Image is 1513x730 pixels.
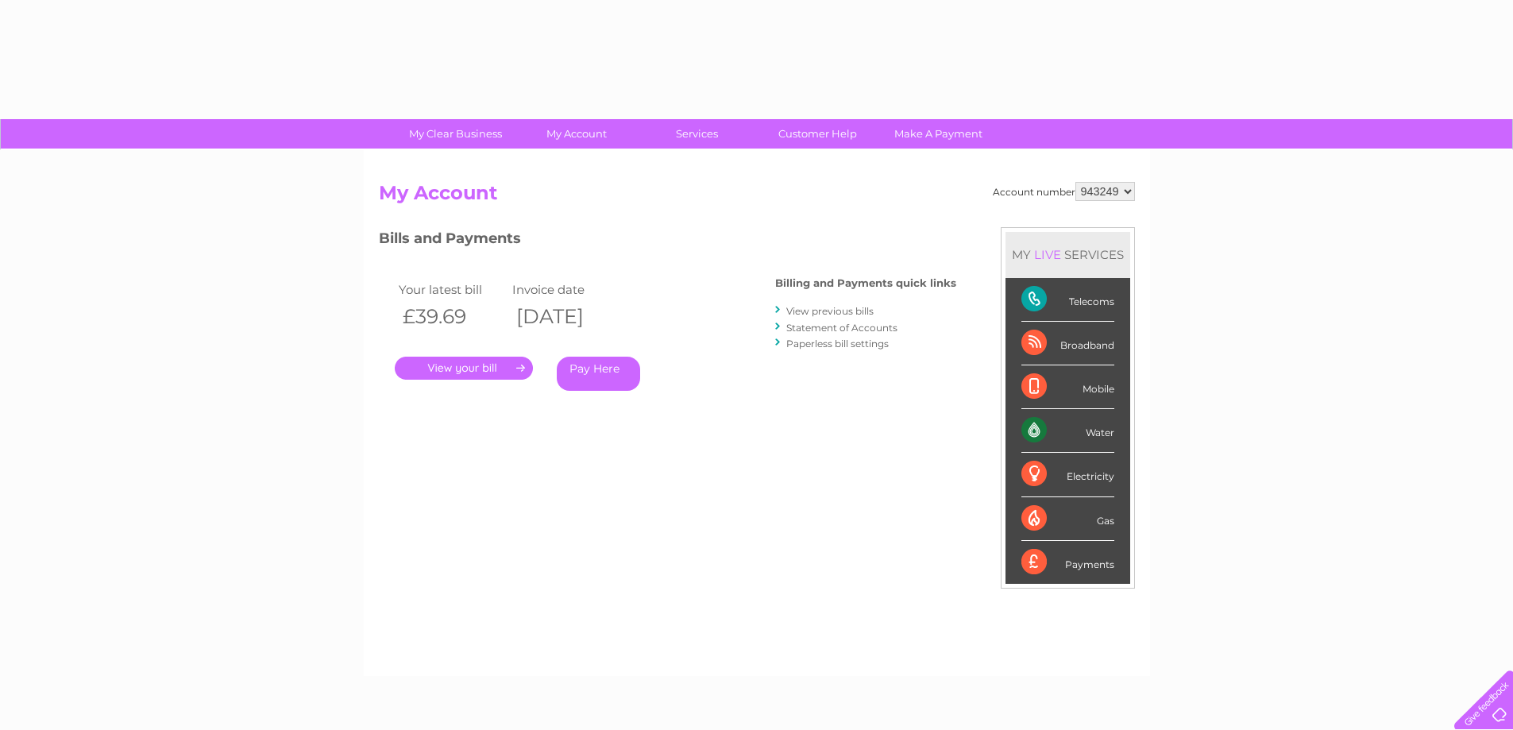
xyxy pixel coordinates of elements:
a: Pay Here [557,357,640,391]
div: Water [1021,409,1114,453]
a: Customer Help [752,119,883,149]
div: Telecoms [1021,278,1114,322]
th: [DATE] [508,300,623,333]
a: . [395,357,533,380]
div: Payments [1021,541,1114,584]
a: View previous bills [786,305,874,317]
td: Your latest bill [395,279,509,300]
div: Account number [993,182,1135,201]
h3: Bills and Payments [379,227,956,255]
a: Services [631,119,762,149]
a: Paperless bill settings [786,338,889,350]
div: Mobile [1021,365,1114,409]
a: My Clear Business [390,119,521,149]
a: My Account [511,119,642,149]
div: Broadband [1021,322,1114,365]
th: £39.69 [395,300,509,333]
a: Make A Payment [873,119,1004,149]
div: Electricity [1021,453,1114,496]
h4: Billing and Payments quick links [775,277,956,289]
div: LIVE [1031,247,1064,262]
td: Invoice date [508,279,623,300]
div: MY SERVICES [1005,232,1130,277]
a: Statement of Accounts [786,322,897,334]
h2: My Account [379,182,1135,212]
div: Gas [1021,497,1114,541]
